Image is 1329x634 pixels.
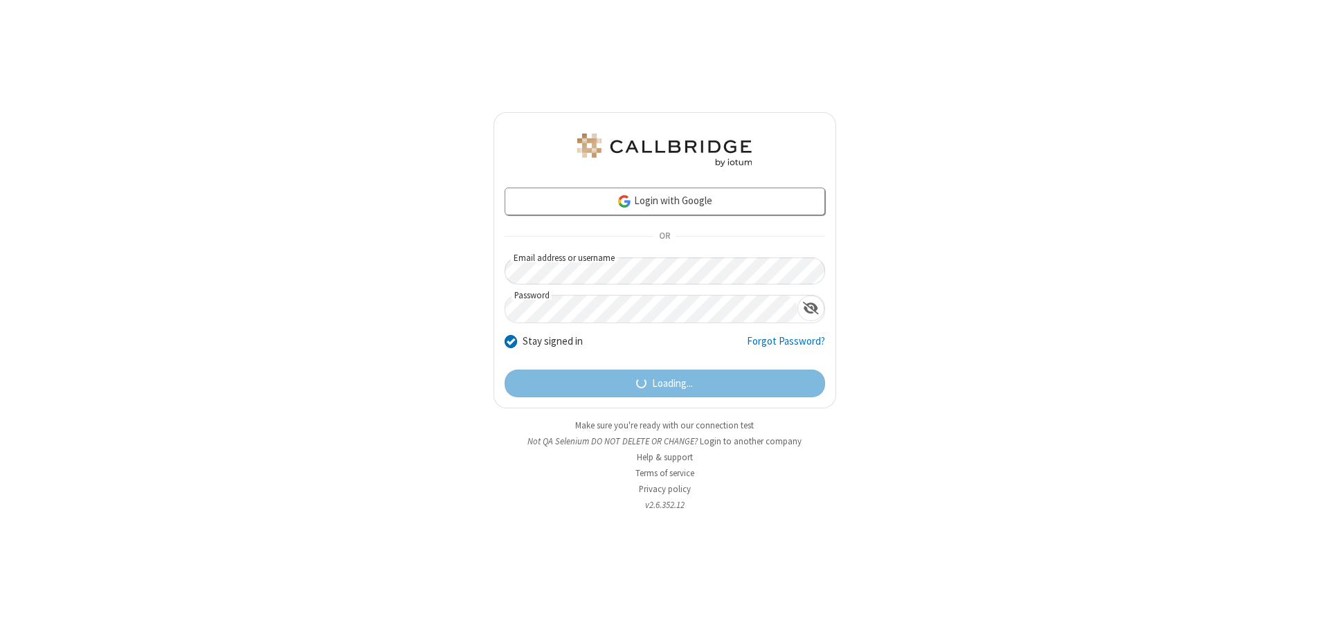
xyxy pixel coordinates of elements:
img: google-icon.png [617,194,632,209]
li: v2.6.352.12 [494,498,836,511]
a: Help & support [637,451,693,463]
a: Make sure you're ready with our connection test [575,419,754,431]
div: Show password [797,296,824,321]
input: Email address or username [505,257,825,284]
a: Terms of service [635,467,694,479]
img: QA Selenium DO NOT DELETE OR CHANGE [575,134,754,167]
li: Not QA Selenium DO NOT DELETE OR CHANGE? [494,435,836,448]
button: Login to another company [700,435,802,448]
a: Login with Google [505,188,825,215]
span: Loading... [652,376,693,392]
label: Stay signed in [523,334,583,350]
a: Privacy policy [639,483,691,495]
input: Password [505,296,797,323]
button: Loading... [505,370,825,397]
span: OR [653,227,676,246]
a: Forgot Password? [747,334,825,360]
